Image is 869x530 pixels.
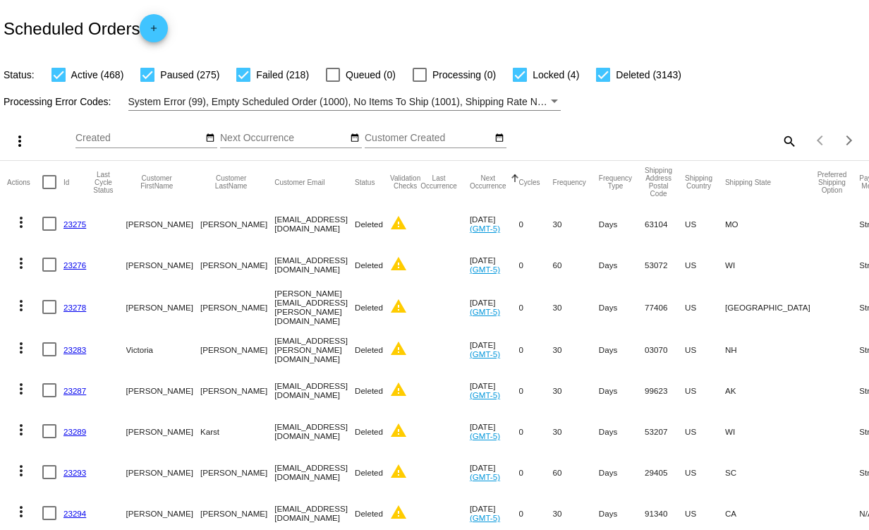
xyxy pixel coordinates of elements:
mat-cell: NH [725,329,818,370]
span: Processing (0) [432,66,496,83]
mat-cell: [DATE] [470,244,519,285]
mat-cell: [PERSON_NAME] [126,285,200,329]
button: Change sorting for Cycles [519,178,540,186]
mat-icon: more_vert [11,133,28,150]
mat-cell: [PERSON_NAME] [126,370,200,411]
span: Deleted [355,345,383,354]
mat-cell: 77406 [645,285,685,329]
mat-icon: warning [390,215,407,231]
mat-cell: [EMAIL_ADDRESS][DOMAIN_NAME] [274,452,355,493]
mat-cell: 60 [553,244,599,285]
span: Active (468) [71,66,124,83]
mat-cell: [DATE] [470,329,519,370]
mat-header-cell: Actions [7,161,42,203]
mat-cell: [PERSON_NAME][EMAIL_ADDRESS][PERSON_NAME][DOMAIN_NAME] [274,285,355,329]
a: 23294 [63,509,86,518]
a: (GMT-5) [470,349,500,359]
mat-cell: [GEOGRAPHIC_DATA] [725,285,818,329]
mat-cell: 0 [519,411,553,452]
mat-cell: [PERSON_NAME] [126,203,200,244]
mat-icon: warning [390,381,407,398]
span: Queued (0) [346,66,396,83]
button: Change sorting for CustomerLastName [200,174,262,190]
a: 23293 [63,468,86,477]
mat-cell: [PERSON_NAME] [200,329,274,370]
a: (GMT-5) [470,472,500,481]
mat-cell: [PERSON_NAME] [126,452,200,493]
button: Change sorting for Status [355,178,375,186]
mat-cell: SC [725,452,818,493]
mat-cell: Days [599,411,645,452]
mat-cell: US [685,285,725,329]
span: Status: [4,69,35,80]
span: Deleted (3143) [616,66,681,83]
mat-cell: 30 [553,285,599,329]
span: Paused (275) [160,66,219,83]
mat-cell: 0 [519,370,553,411]
mat-cell: 30 [553,203,599,244]
mat-cell: WI [725,244,818,285]
a: (GMT-5) [470,390,500,399]
mat-cell: Days [599,203,645,244]
mat-icon: warning [390,422,407,439]
mat-cell: [PERSON_NAME] [200,285,274,329]
mat-cell: [PERSON_NAME] [200,370,274,411]
mat-cell: Victoria [126,329,200,370]
mat-icon: more_vert [13,214,30,231]
mat-cell: [PERSON_NAME] [126,411,200,452]
mat-cell: [PERSON_NAME] [200,244,274,285]
mat-cell: 63104 [645,203,685,244]
span: Deleted [355,509,383,518]
a: (GMT-5) [470,265,500,274]
h2: Scheduled Orders [4,14,168,42]
mat-cell: 0 [519,329,553,370]
mat-cell: Days [599,329,645,370]
mat-cell: [EMAIL_ADDRESS][DOMAIN_NAME] [274,411,355,452]
mat-cell: 60 [553,452,599,493]
button: Change sorting for LastOccurrenceUtc [420,174,457,190]
mat-cell: US [685,370,725,411]
button: Change sorting for CustomerFirstName [126,174,188,190]
a: 23289 [63,427,86,436]
mat-cell: Days [599,285,645,329]
mat-cell: AK [725,370,818,411]
mat-icon: more_vert [13,421,30,438]
input: Customer Created [365,133,492,144]
mat-icon: date_range [494,133,504,144]
mat-cell: 29405 [645,452,685,493]
button: Change sorting for Frequency [553,178,586,186]
mat-cell: [DATE] [470,285,519,329]
span: Processing Error Codes: [4,96,111,107]
mat-cell: [EMAIL_ADDRESS][DOMAIN_NAME] [274,370,355,411]
mat-icon: warning [390,504,407,521]
mat-cell: US [685,411,725,452]
button: Change sorting for LastProcessingCycleId [93,171,113,194]
mat-cell: 30 [553,411,599,452]
mat-cell: US [685,452,725,493]
mat-icon: more_vert [13,503,30,520]
mat-cell: 0 [519,203,553,244]
button: Change sorting for ShippingPostcode [645,167,672,198]
button: Next page [835,126,863,155]
span: Deleted [355,303,383,312]
mat-header-cell: Validation Checks [390,161,420,203]
a: (GMT-5) [470,513,500,522]
button: Change sorting for NextOccurrenceUtc [470,174,506,190]
mat-cell: [DATE] [470,452,519,493]
mat-icon: more_vert [13,297,30,314]
mat-icon: warning [390,340,407,357]
mat-icon: more_vert [13,339,30,356]
mat-icon: add [145,23,162,40]
mat-cell: 30 [553,370,599,411]
a: 23287 [63,386,86,395]
mat-select: Filter by Processing Error Codes [128,93,561,111]
mat-cell: 03070 [645,329,685,370]
mat-cell: US [685,329,725,370]
button: Change sorting for FrequencyType [599,174,632,190]
mat-cell: Days [599,244,645,285]
span: Deleted [355,219,383,229]
mat-cell: [EMAIL_ADDRESS][DOMAIN_NAME] [274,244,355,285]
mat-cell: MO [725,203,818,244]
a: (GMT-5) [470,224,500,233]
mat-icon: warning [390,463,407,480]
